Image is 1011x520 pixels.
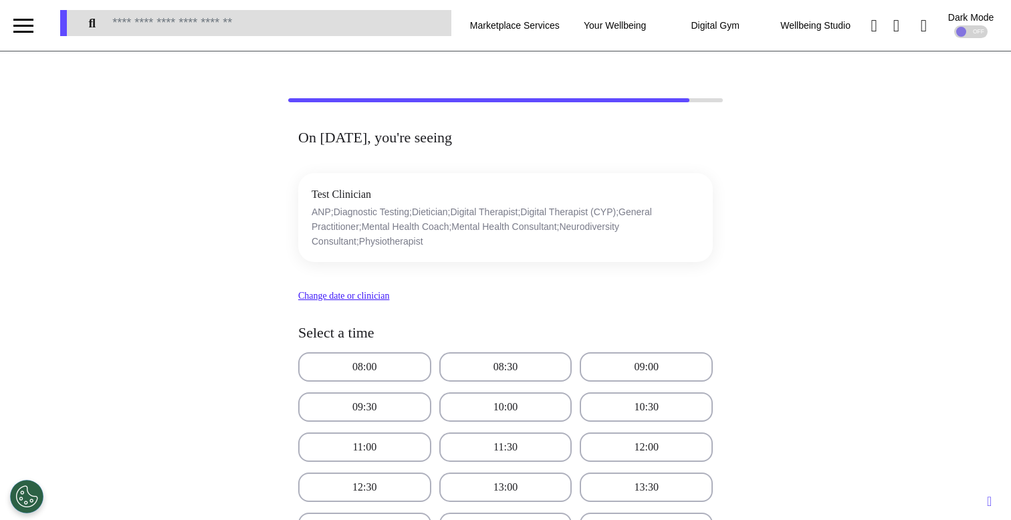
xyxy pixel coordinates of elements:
[580,473,713,502] button: 13:30
[954,25,988,38] div: OFF
[298,432,431,462] button: 11:00
[298,289,389,303] button: Change date or clinician
[439,473,572,502] button: 13:00
[439,352,572,382] button: 08:30
[580,432,713,462] button: 12:00
[298,473,431,502] button: 12:30
[439,432,572,462] button: 11:30
[565,7,665,44] div: Your Wellbeing
[312,188,371,200] span: Test Clinician
[298,392,431,422] button: 09:30
[298,352,431,382] button: 08:00
[312,205,699,249] p: ANP;Diagnostic Testing;Dietician;Digital Therapist;Digital Therapist (CYP);General Practitioner;M...
[298,129,713,146] h3: On [DATE], you're seeing
[766,7,866,44] div: Wellbeing Studio
[10,480,43,513] button: Open Preferences
[580,392,713,422] button: 10:30
[665,7,766,44] div: Digital Gym
[580,352,713,382] button: 09:00
[465,7,565,44] div: Marketplace Services
[439,392,572,422] button: 10:00
[948,13,994,22] div: Dark Mode
[298,324,713,342] h4: Select a time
